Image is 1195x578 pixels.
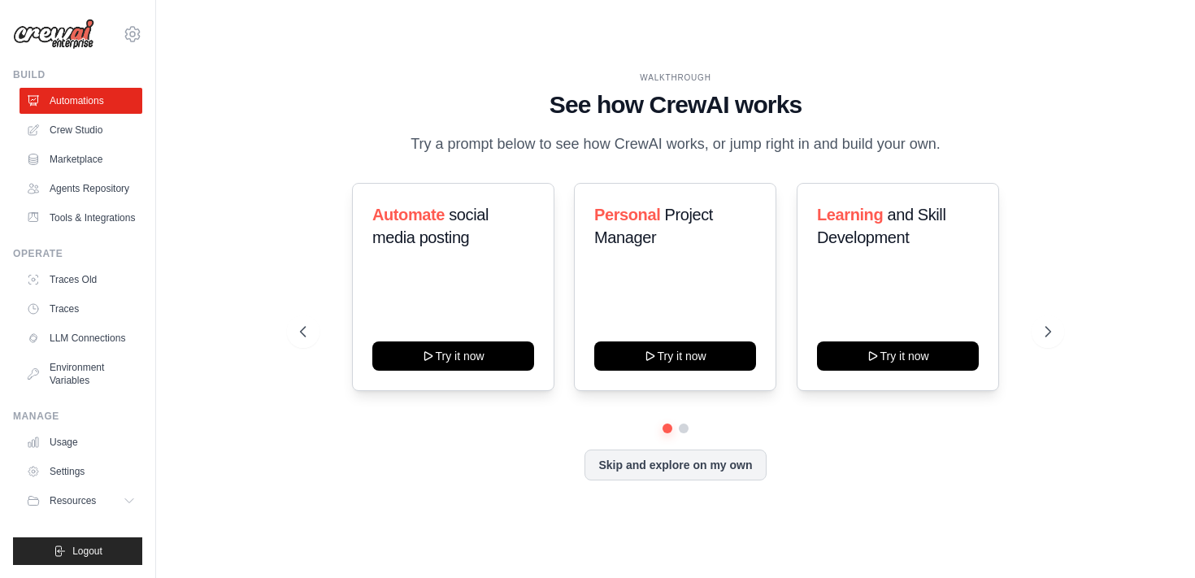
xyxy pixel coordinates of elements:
h1: See how CrewAI works [300,90,1050,120]
button: Logout [13,537,142,565]
div: WALKTHROUGH [300,72,1050,84]
a: Environment Variables [20,354,142,393]
a: Agents Repository [20,176,142,202]
a: Tools & Integrations [20,205,142,231]
p: Try a prompt below to see how CrewAI works, or jump right in and build your own. [402,133,949,156]
button: Try it now [594,341,756,371]
span: Project Manager [594,206,713,246]
button: Skip and explore on my own [584,450,766,480]
a: Traces Old [20,267,142,293]
a: Traces [20,296,142,322]
a: LLM Connections [20,325,142,351]
span: Personal [594,206,660,224]
div: Operate [13,247,142,260]
div: Manage [13,410,142,423]
span: Logout [72,545,102,558]
button: Try it now [817,341,979,371]
span: Learning [817,206,883,224]
a: Marketplace [20,146,142,172]
span: Automate [372,206,445,224]
div: Build [13,68,142,81]
a: Settings [20,458,142,485]
span: and Skill Development [817,206,945,246]
a: Usage [20,429,142,455]
a: Crew Studio [20,117,142,143]
span: Resources [50,494,96,507]
button: Try it now [372,341,534,371]
span: social media posting [372,206,489,246]
img: Logo [13,19,94,50]
button: Resources [20,488,142,514]
a: Automations [20,88,142,114]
